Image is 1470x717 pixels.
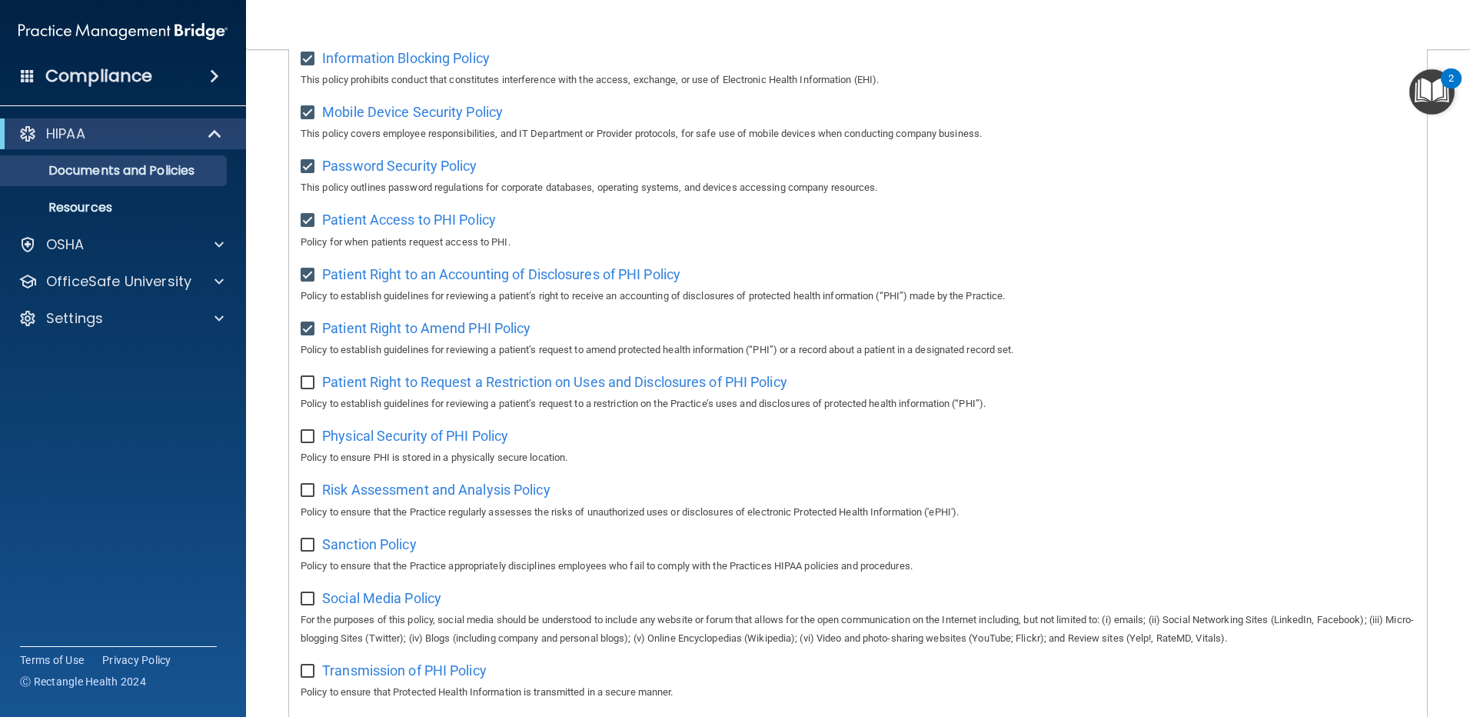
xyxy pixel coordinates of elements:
a: OfficeSafe University [18,272,224,291]
button: Open Resource Center, 2 new notifications [1409,69,1455,115]
span: Social Media Policy [322,590,441,606]
span: Sanction Policy [322,536,417,552]
a: Terms of Use [20,652,84,668]
p: Documents and Policies [10,163,220,178]
p: Policy for when patients request access to PHI. [301,233,1415,252]
span: Risk Assessment and Analysis Policy [322,482,550,498]
iframe: Drift Widget Chat Controller [1204,608,1452,669]
div: 2 [1448,78,1454,98]
p: Policy to ensure that the Practice appropriately disciplines employees who fail to comply with th... [301,557,1415,575]
span: Password Security Policy [322,158,477,174]
span: Information Blocking Policy [322,50,490,66]
span: Mobile Device Security Policy [322,104,503,120]
p: HIPAA [46,125,85,143]
p: Policy to ensure that the Practice regularly assesses the risks of unauthorized uses or disclosur... [301,503,1415,522]
span: Patient Access to PHI Policy [322,212,496,228]
h4: Compliance [45,65,152,87]
p: Settings [46,309,103,328]
p: Policy to ensure that Protected Health Information is transmitted in a secure manner. [301,683,1415,702]
span: Patient Right to Request a Restriction on Uses and Disclosures of PHI Policy [322,374,787,390]
a: Privacy Policy [102,652,171,668]
p: Policy to ensure PHI is stored in a physically secure location. [301,449,1415,467]
span: Physical Security of PHI Policy [322,428,508,444]
a: HIPAA [18,125,223,143]
span: Ⓒ Rectangle Health 2024 [20,674,146,689]
p: Policy to establish guidelines for reviewing a patient’s request to amend protected health inform... [301,341,1415,359]
a: OSHA [18,235,224,254]
p: This policy prohibits conduct that constitutes interference with the access, exchange, or use of ... [301,71,1415,89]
p: For the purposes of this policy, social media should be understood to include any website or foru... [301,611,1415,648]
p: OSHA [46,235,85,254]
a: Settings [18,309,224,328]
p: Policy to establish guidelines for reviewing a patient’s right to receive an accounting of disclo... [301,287,1415,305]
p: OfficeSafe University [46,272,191,291]
p: This policy covers employee responsibilities, and IT Department or Provider protocols, for safe u... [301,125,1415,143]
img: PMB logo [18,16,228,47]
p: This policy outlines password regulations for corporate databases, operating systems, and devices... [301,178,1415,197]
span: Transmission of PHI Policy [322,662,487,679]
span: Patient Right to Amend PHI Policy [322,320,530,336]
p: Policy to establish guidelines for reviewing a patient’s request to a restriction on the Practice... [301,395,1415,413]
span: Patient Right to an Accounting of Disclosures of PHI Policy [322,266,680,282]
p: Resources [10,200,220,215]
